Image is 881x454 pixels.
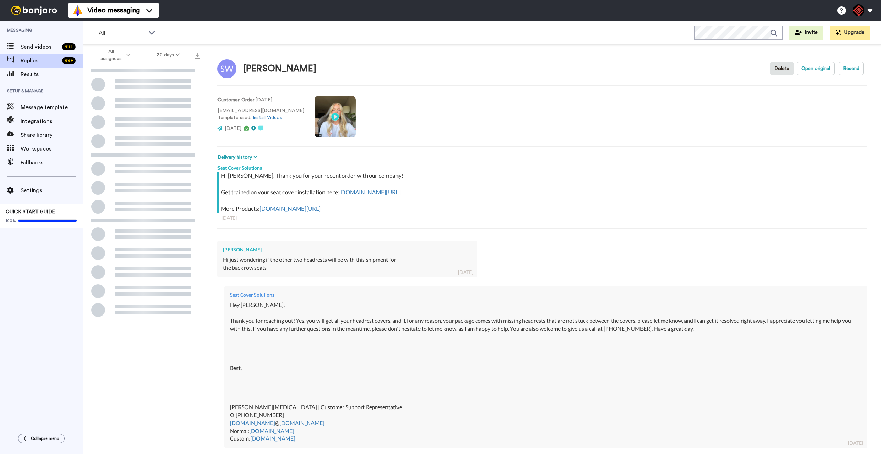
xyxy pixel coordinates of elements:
img: Image of Stephen Walker [217,59,236,78]
img: export.svg [195,53,200,59]
div: [DATE] [848,440,863,446]
span: 100% [6,218,16,224]
a: [DOMAIN_NAME][URL] [339,188,401,196]
button: Delivery history [217,154,259,161]
span: All [99,29,145,37]
a: Install Videos [253,115,282,120]
img: bj-logo-header-white.svg [8,6,60,15]
strong: Customer Order [217,97,254,102]
button: Delete [770,62,794,75]
span: Settings [21,186,83,195]
a: [DOMAIN_NAME] [249,427,294,434]
a: [DOMAIN_NAME] [250,435,295,442]
button: All assignees [84,45,144,65]
span: Workspaces [21,145,83,153]
div: [PERSON_NAME] [223,246,472,253]
button: Export all results that match these filters now. [193,50,202,60]
button: Invite [789,26,823,40]
img: vm-color.svg [72,5,83,16]
span: QUICK START GUIDE [6,209,55,214]
button: Open original [797,62,835,75]
span: Video messaging [87,6,140,15]
a: [DOMAIN_NAME] [230,420,275,426]
div: [PERSON_NAME] [243,64,316,74]
p: : [DATE] [217,96,304,104]
button: Upgrade [830,26,870,40]
a: [DOMAIN_NAME][URL] [259,205,321,212]
div: 99 + [62,43,76,50]
a: [DOMAIN_NAME] [279,420,325,426]
span: Share library [21,131,83,139]
span: All assignees [97,48,125,62]
div: Hey [PERSON_NAME], Thank you for reaching out! Yes, you will get all your headrest covers, and if... [230,301,862,443]
span: Results [21,70,83,79]
div: [DATE] [458,269,473,276]
div: Seat Cover Solutions [230,291,862,298]
span: Fallbacks [21,158,83,167]
span: Collapse menu [31,436,59,441]
div: 99 + [62,57,76,64]
button: Resend [839,62,864,75]
div: Hi just wondering if the other two headrests will be with this shipment for the back row seats [223,256,472,272]
span: [DATE] [225,126,241,131]
button: Collapse menu [18,434,65,443]
span: Replies [21,56,59,65]
span: Integrations [21,117,83,125]
div: [DATE] [222,215,863,221]
button: 30 days [144,49,193,61]
p: [EMAIL_ADDRESS][DOMAIN_NAME] Template used: [217,107,304,122]
div: Hi [PERSON_NAME], Thank you for your recent order with our company! Get trained on your seat cove... [221,172,866,213]
span: Send videos [21,43,59,51]
span: Message template [21,103,83,112]
div: Seat Cover Solutions [217,161,867,172]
